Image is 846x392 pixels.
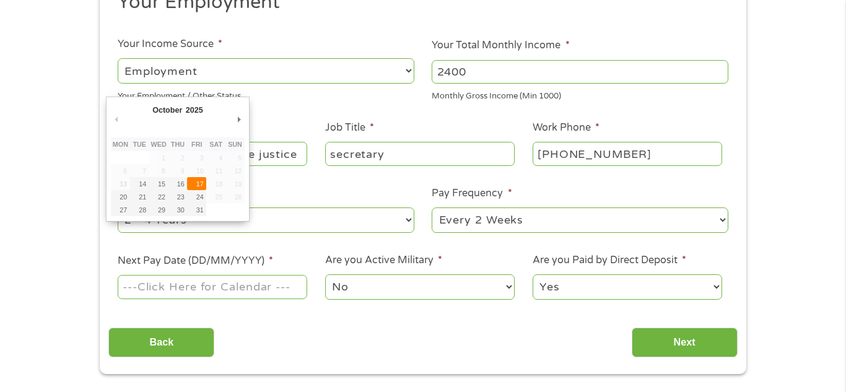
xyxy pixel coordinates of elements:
button: 23 [168,190,188,203]
input: Cashier [325,142,515,165]
div: Monthly Gross Income (Min 1000) [432,86,728,103]
div: October [150,102,184,118]
button: 15 [149,177,168,190]
input: Back [108,328,214,358]
abbr: Monday [113,141,128,148]
button: Next Month [233,111,245,128]
input: (231) 754-4010 [533,142,722,165]
abbr: Sunday [228,141,242,148]
button: 29 [149,203,168,216]
button: Previous Month [111,111,122,128]
label: Work Phone [533,121,600,134]
button: 20 [111,190,130,203]
button: 22 [149,190,168,203]
button: 14 [130,177,149,190]
abbr: Thursday [171,141,185,148]
label: Your Income Source [118,38,222,51]
label: Are you Active Military [325,254,442,267]
label: Are you Paid by Direct Deposit [533,254,686,267]
button: 30 [168,203,188,216]
label: Next Pay Date (DD/MM/YYYY) [118,255,273,268]
div: 2025 [184,102,204,118]
input: Use the arrow keys to pick a date [118,275,307,298]
input: 1800 [432,60,728,84]
input: Next [632,328,738,358]
button: 28 [130,203,149,216]
button: 16 [168,177,188,190]
label: Job Title [325,121,374,134]
abbr: Wednesday [151,141,167,148]
div: Your Employment / Other Status [118,86,414,103]
button: 27 [111,203,130,216]
button: 21 [130,190,149,203]
button: 24 [187,190,206,203]
button: 31 [187,203,206,216]
abbr: Saturday [209,141,222,148]
button: 17 [187,177,206,190]
label: Pay Frequency [432,187,512,200]
abbr: Tuesday [133,141,146,148]
abbr: Friday [191,141,202,148]
label: Your Total Monthly Income [432,39,569,52]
